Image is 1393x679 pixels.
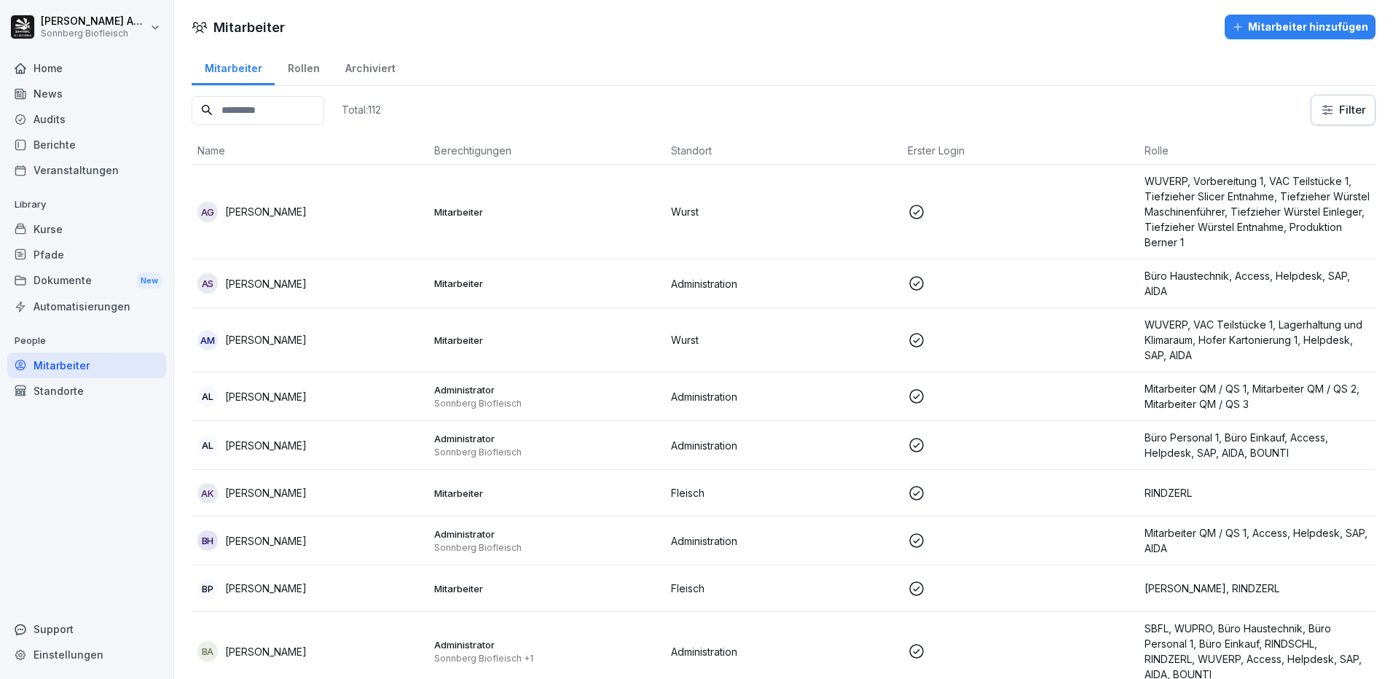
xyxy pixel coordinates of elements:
[671,438,896,453] p: Administration
[1145,485,1370,501] p: RINDZERL
[434,205,659,219] p: Mitarbeiter
[434,542,659,554] p: Sonnberg Biofleisch
[225,533,307,549] p: [PERSON_NAME]
[225,644,307,659] p: [PERSON_NAME]
[7,106,166,132] a: Audits
[7,242,166,267] a: Pfade
[665,137,902,165] th: Standort
[1145,173,1370,250] p: WUVERP, Vorbereitung 1, VAC Teilstücke 1, Tiefzieher Slicer Entnahme, Tiefzieher Würstel Maschine...
[7,55,166,81] a: Home
[7,193,166,216] p: Library
[434,398,659,409] p: Sonnberg Biofleisch
[7,642,166,667] a: Einstellungen
[192,137,428,165] th: Name
[7,378,166,404] a: Standorte
[7,157,166,183] a: Veranstaltungen
[7,267,166,294] a: DokumenteNew
[275,48,332,85] a: Rollen
[41,15,147,28] p: [PERSON_NAME] Anibas
[197,386,218,407] div: AL
[225,332,307,348] p: [PERSON_NAME]
[7,329,166,353] p: People
[225,276,307,291] p: [PERSON_NAME]
[1139,137,1376,165] th: Rolle
[434,487,659,500] p: Mitarbeiter
[671,644,896,659] p: Administration
[434,334,659,347] p: Mitarbeiter
[1232,19,1368,35] div: Mitarbeiter hinzufügen
[434,653,659,664] p: Sonnberg Biofleisch +1
[197,435,218,455] div: AL
[7,216,166,242] a: Kurse
[213,17,285,37] h1: Mitarbeiter
[197,530,218,551] div: BH
[428,137,665,165] th: Berechtigungen
[671,204,896,219] p: Wurst
[1145,525,1370,556] p: Mitarbeiter QM / QS 1, Access, Helpdesk, SAP, AIDA
[1145,268,1370,299] p: Büro Haustechnik, Access, Helpdesk, SAP, AIDA
[342,103,381,117] p: Total: 112
[225,438,307,453] p: [PERSON_NAME]
[1145,430,1370,460] p: Büro Personal 1, Büro Einkauf, Access, Helpdesk, SAP, AIDA, BOUNTI
[7,267,166,294] div: Dokumente
[7,353,166,378] a: Mitarbeiter
[671,533,896,549] p: Administration
[671,389,896,404] p: Administration
[434,582,659,595] p: Mitarbeiter
[225,485,307,501] p: [PERSON_NAME]
[1311,95,1375,125] button: Filter
[7,132,166,157] a: Berichte
[332,48,408,85] a: Archiviert
[225,389,307,404] p: [PERSON_NAME]
[434,638,659,651] p: Administrator
[7,294,166,319] a: Automatisierungen
[7,81,166,106] a: News
[671,276,896,291] p: Administration
[197,483,218,503] div: AK
[197,641,218,662] div: BA
[902,137,1139,165] th: Erster Login
[41,28,147,39] p: Sonnberg Biofleisch
[197,578,218,599] div: BP
[1145,581,1370,596] p: [PERSON_NAME], RINDZERL
[7,616,166,642] div: Support
[434,277,659,290] p: Mitarbeiter
[671,485,896,501] p: Fleisch
[1225,15,1376,39] button: Mitarbeiter hinzufügen
[1145,317,1370,363] p: WUVERP, VAC Teilstücke 1, Lagerhaltung und Klimaraum, Hofer Kartonierung 1, Helpdesk, SAP, AIDA
[225,204,307,219] p: [PERSON_NAME]
[671,332,896,348] p: Wurst
[192,48,275,85] a: Mitarbeiter
[671,581,896,596] p: Fleisch
[434,432,659,445] p: Administrator
[434,383,659,396] p: Administrator
[197,202,218,222] div: AG
[137,272,162,289] div: New
[197,330,218,350] div: AM
[225,581,307,596] p: [PERSON_NAME]
[434,527,659,541] p: Administrator
[197,273,218,294] div: AS
[1145,381,1370,412] p: Mitarbeiter QM / QS 1, Mitarbeiter QM / QS 2, Mitarbeiter QM / QS 3
[434,447,659,458] p: Sonnberg Biofleisch
[1320,103,1366,117] div: Filter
